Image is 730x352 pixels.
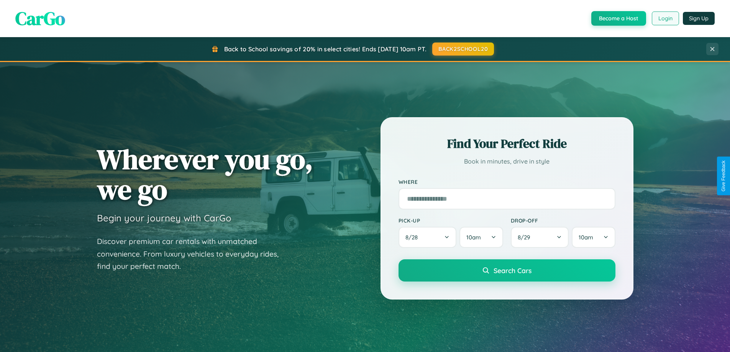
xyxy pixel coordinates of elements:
label: Pick-up [399,217,503,224]
span: Search Cars [494,266,532,275]
h3: Begin your journey with CarGo [97,212,231,224]
span: 8 / 28 [405,234,422,241]
button: Login [652,11,679,25]
span: 10am [579,234,593,241]
button: BACK2SCHOOL20 [432,43,494,56]
button: 8/28 [399,227,457,248]
button: Search Cars [399,259,615,282]
p: Book in minutes, drive in style [399,156,615,167]
span: CarGo [15,6,65,31]
p: Discover premium car rentals with unmatched convenience. From luxury vehicles to everyday rides, ... [97,235,289,273]
div: Give Feedback [721,160,726,192]
h2: Find Your Perfect Ride [399,135,615,152]
label: Where [399,178,615,185]
button: 10am [572,227,615,248]
span: Back to School savings of 20% in select cities! Ends [DATE] 10am PT. [224,45,427,53]
button: 8/29 [511,227,569,248]
span: 8 / 29 [518,234,534,241]
h1: Wherever you go, we go [97,144,313,205]
button: 10am [459,227,503,248]
button: Become a Host [591,11,646,26]
label: Drop-off [511,217,615,224]
span: 10am [466,234,481,241]
button: Sign Up [683,12,715,25]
